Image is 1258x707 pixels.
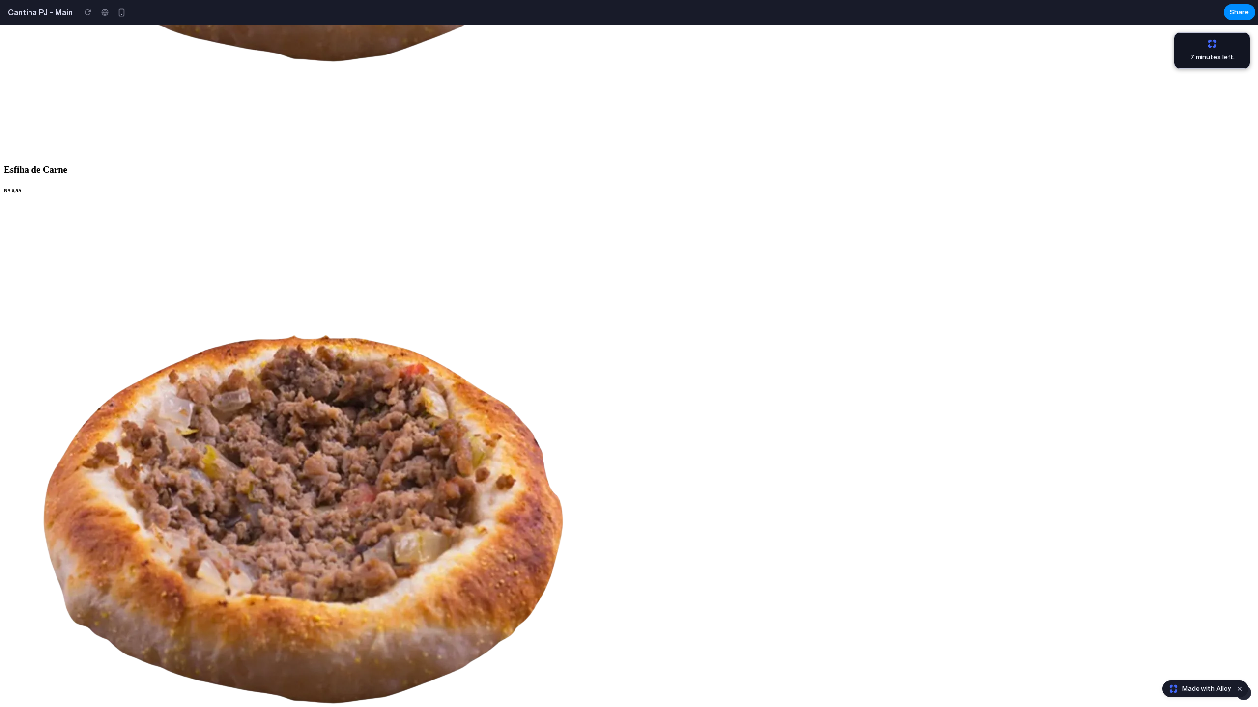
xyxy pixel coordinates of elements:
[4,6,73,18] h2: Cantina PJ - Main
[1183,53,1235,62] span: 7 minutes left .
[1163,684,1232,694] a: Made with Alloy
[1224,4,1255,20] button: Share
[1182,684,1231,694] span: Made with Alloy
[1234,683,1246,695] button: Dismiss watermark
[1230,7,1249,17] span: Share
